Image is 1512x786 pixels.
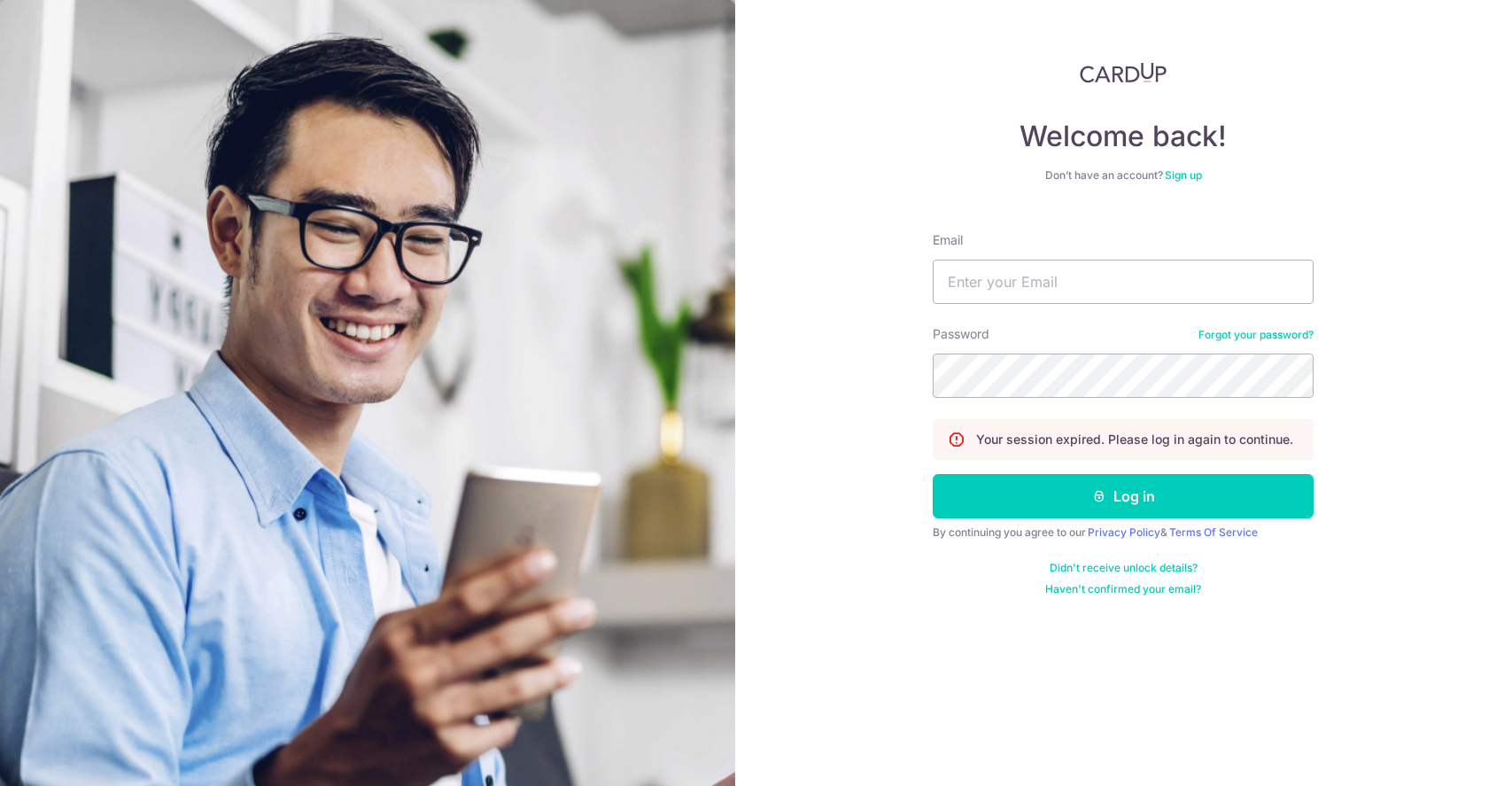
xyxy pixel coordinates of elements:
label: Email [933,231,963,249]
label: Password [933,325,989,343]
a: Privacy Policy [1088,525,1160,539]
div: Don’t have an account? [933,168,1314,183]
img: CardUp Logo [1080,62,1167,83]
a: Didn't receive unlock details? [1050,561,1198,575]
div: By continuing you agree to our & [933,525,1314,540]
a: Haven't confirmed your email? [1045,582,1201,596]
a: Forgot your password? [1198,328,1314,342]
h4: Welcome back! [933,119,1314,154]
input: Enter your Email [933,260,1314,304]
button: Log in [933,474,1314,518]
p: Your session expired. Please log in again to continue. [976,431,1293,448]
a: Terms Of Service [1169,525,1258,539]
a: Sign up [1165,168,1202,182]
